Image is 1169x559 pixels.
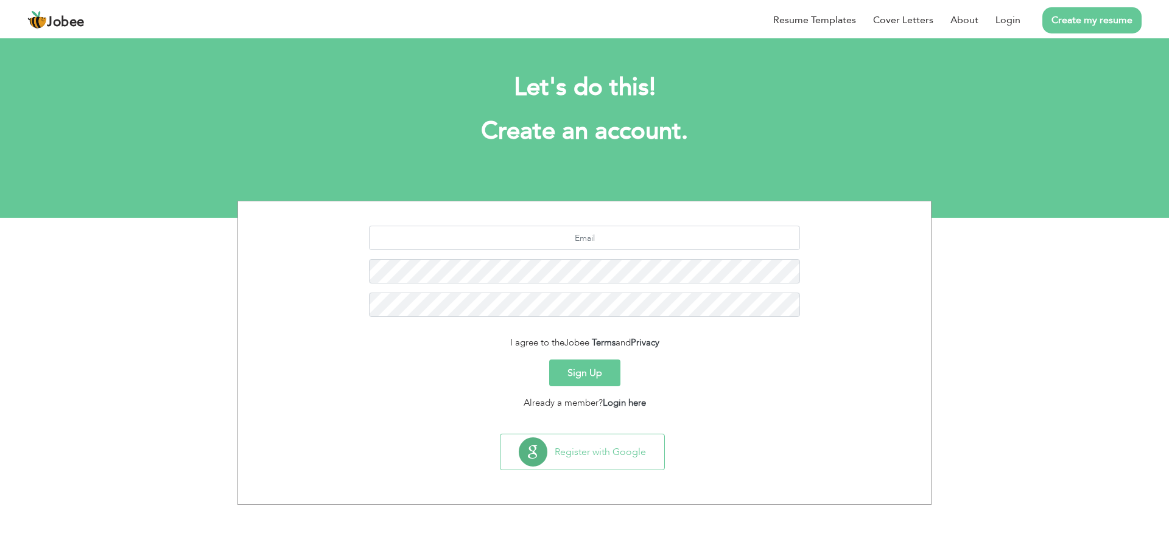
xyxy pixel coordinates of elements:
a: Create my resume [1042,7,1142,33]
h1: Create an account. [256,116,913,147]
button: Sign Up [549,359,620,386]
a: About [950,13,978,27]
input: Email [369,226,801,250]
a: Resume Templates [773,13,856,27]
h2: Let's do this! [256,72,913,103]
a: Login [995,13,1020,27]
a: Cover Letters [873,13,933,27]
a: Login here [603,397,646,409]
span: Jobee [564,336,589,349]
a: Terms [592,336,616,349]
a: Privacy [631,336,659,349]
div: I agree to the and [247,336,922,350]
img: jobee.io [27,10,47,30]
a: Jobee [27,10,85,30]
div: Already a member? [247,396,922,410]
span: Jobee [47,16,85,29]
button: Register with Google [500,434,664,470]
